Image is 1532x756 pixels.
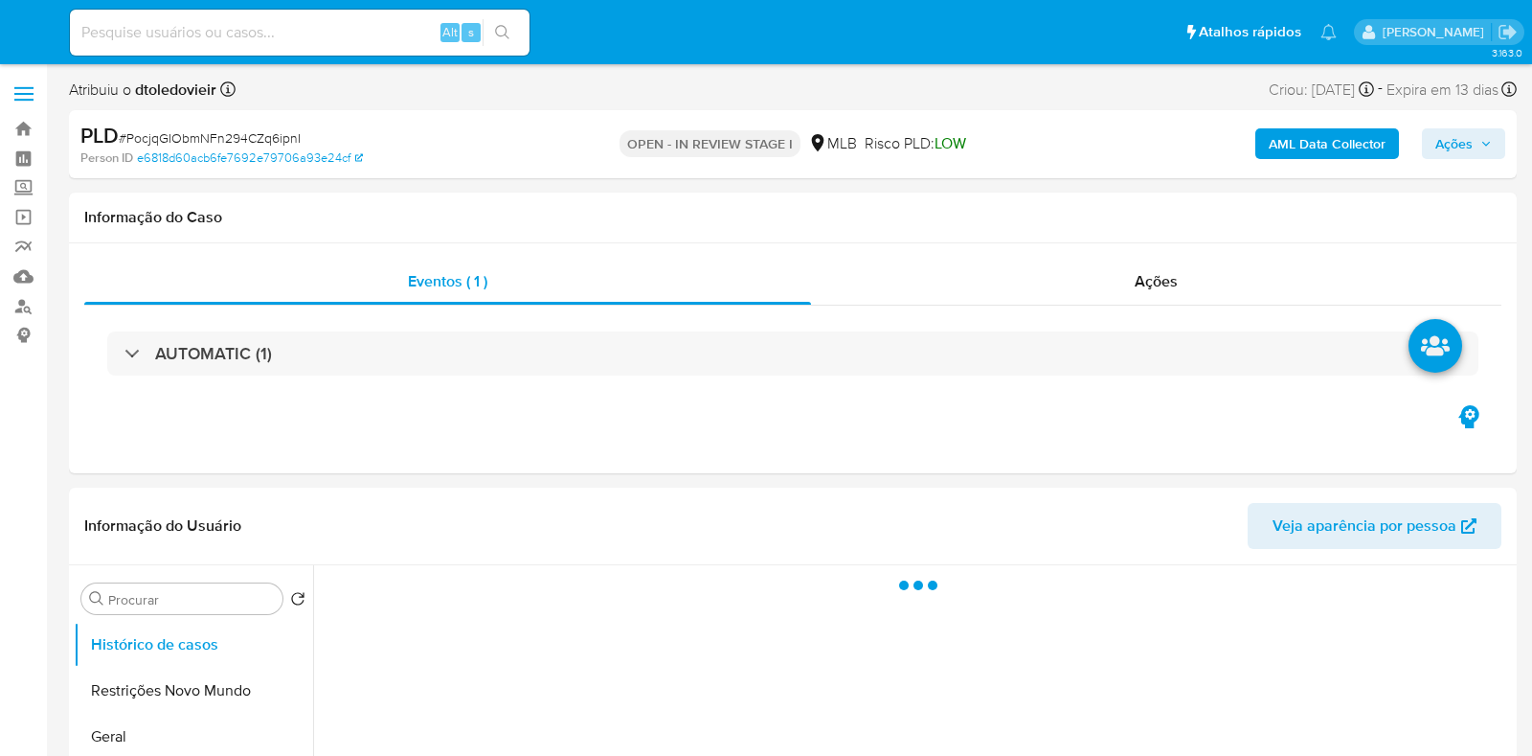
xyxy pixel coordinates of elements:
[1273,503,1456,549] span: Veja aparência por pessoa
[408,270,487,292] span: Eventos ( 1 )
[1378,77,1383,103] span: -
[1248,503,1501,549] button: Veja aparência por pessoa
[865,133,966,154] span: Risco PLD:
[483,19,522,46] button: search-icon
[1320,24,1337,40] a: Notificações
[137,149,363,167] a: e6818d60acb6fe7692e79706a93e24cf
[1269,128,1386,159] b: AML Data Collector
[107,332,1478,376] div: AUTOMATIC (1)
[74,668,313,714] button: Restrições Novo Mundo
[74,622,313,668] button: Histórico de casos
[935,132,966,154] span: LOW
[1255,128,1399,159] button: AML Data Collector
[155,343,272,364] h3: AUTOMATIC (1)
[108,591,275,608] input: Procurar
[89,591,104,607] button: Procurar
[80,120,119,150] b: PLD
[1422,128,1505,159] button: Ações
[1386,80,1498,101] span: Expira em 13 dias
[290,591,305,612] button: Retornar ao pedido padrão
[131,79,216,101] b: dtoledovieir
[1383,23,1491,41] p: danilo.toledo@mercadolivre.com
[70,20,529,45] input: Pesquise usuários ou casos...
[84,516,241,536] h1: Informação do Usuário
[69,80,216,101] span: Atribuiu o
[1269,77,1374,103] div: Criou: [DATE]
[442,23,458,41] span: Alt
[1135,270,1178,292] span: Ações
[808,133,857,154] div: MLB
[1435,128,1473,159] span: Ações
[84,208,1501,227] h1: Informação do Caso
[80,149,133,167] b: Person ID
[468,23,474,41] span: s
[620,130,800,157] p: OPEN - IN REVIEW STAGE I
[1498,22,1518,42] a: Sair
[119,128,301,148] span: # PocjqGIObmNFn294CZq6ipnI
[1199,22,1301,42] span: Atalhos rápidos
